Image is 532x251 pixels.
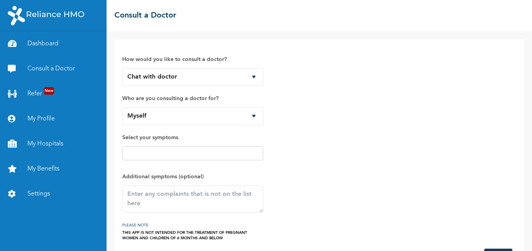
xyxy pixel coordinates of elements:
[122,172,263,181] label: Additional symptoms (optional)
[122,221,263,230] h3: PLEASE NOTE
[122,94,263,103] label: Who are you consulting a doctor for?
[114,10,176,22] h2: Consult a Doctor
[8,6,84,25] img: RelianceHMO's Logo
[122,55,263,64] label: How would you like to consult a doctor?
[122,230,263,241] div: THIS APP IS NOT INTENDED FOR THE TREATMENT OF PREGNANT WOMEN AND CHILDREN OF 6 MONTHS AND BELOW
[122,133,263,142] label: Select your symptoms
[44,87,54,95] span: New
